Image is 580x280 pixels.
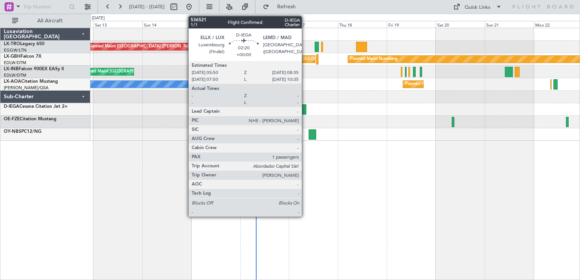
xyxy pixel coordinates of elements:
[23,1,67,13] input: Trip Number
[485,21,534,28] div: Sun 21
[83,41,206,52] div: Unplanned Maint [GEOGRAPHIC_DATA] ([PERSON_NAME] Intl)
[350,53,397,65] div: Planned Maint Nurnberg
[92,15,105,22] div: [DATE]
[142,21,191,28] div: Sun 14
[436,21,485,28] div: Sat 20
[8,15,82,27] button: All Aircraft
[4,104,19,109] span: D-IEGA
[289,21,338,28] div: Wed 17
[20,18,80,24] span: All Aircraft
[191,21,240,28] div: Mon 15
[465,4,490,11] div: Quick Links
[274,53,394,65] div: Planned Maint [GEOGRAPHIC_DATA] ([GEOGRAPHIC_DATA])
[4,117,20,121] span: OE-FZE
[338,21,387,28] div: Thu 18
[129,3,165,10] span: [DATE] - [DATE]
[4,47,27,53] a: EGGW/LTN
[4,104,68,109] a: D-IEGACessna Citation Jet 2+
[387,21,436,28] div: Fri 19
[4,117,57,121] a: OE-FZECitation Mustang
[4,129,41,134] a: OY-NBSPC12/NG
[4,42,20,46] span: LX-TRO
[4,85,49,91] a: [PERSON_NAME]/QSA
[4,72,26,78] a: EDLW/DTM
[405,79,490,90] div: Planned Maint Nice ([GEOGRAPHIC_DATA])
[4,79,58,84] a: LX-AOACitation Mustang
[259,1,305,13] button: Refresh
[4,42,44,46] a: LX-TROLegacy 650
[4,79,21,84] span: LX-AOA
[4,67,64,71] a: LX-INBFalcon 900EX EASy II
[4,60,26,66] a: EDLW/DTM
[93,21,142,28] div: Sat 13
[449,1,506,13] button: Quick Links
[240,21,289,28] div: Tue 16
[4,129,21,134] span: OY-NBS
[4,54,20,59] span: LX-GBH
[271,4,303,9] span: Refresh
[4,54,41,59] a: LX-GBHFalcon 7X
[4,67,19,71] span: LX-INB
